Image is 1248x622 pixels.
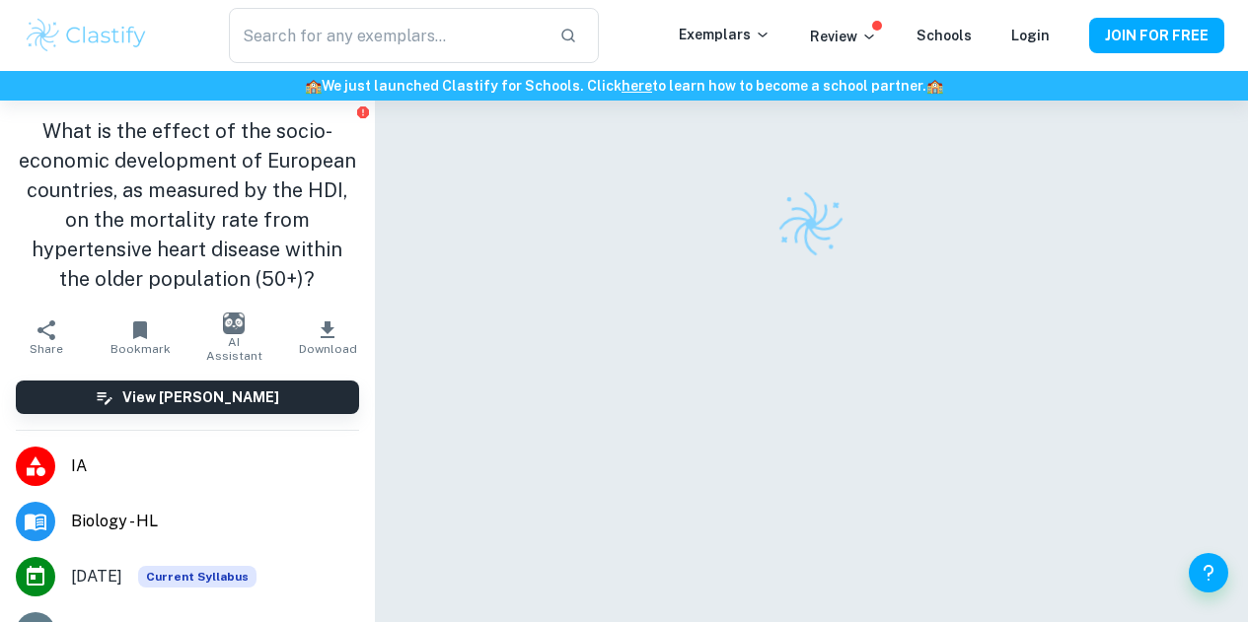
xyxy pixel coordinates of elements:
[187,310,281,365] button: AI Assistant
[138,566,257,587] span: Current Syllabus
[16,116,359,294] h1: What is the effect of the socio-economic development of European countries, as measured by the HD...
[138,566,257,587] div: This exemplar is based on the current syllabus. Feel free to refer to it for inspiration/ideas wh...
[16,380,359,414] button: View [PERSON_NAME]
[772,185,849,262] img: Clastify logo
[810,26,877,47] p: Review
[299,342,357,356] span: Download
[24,16,149,55] img: Clastify logo
[71,565,122,588] span: [DATE]
[305,78,322,94] span: 🏫
[356,104,371,119] button: Report issue
[94,310,187,365] button: Bookmark
[223,312,245,334] img: AI Assistant
[199,335,269,363] span: AI Assistant
[71,454,359,478] span: IA
[30,342,63,356] span: Share
[622,78,652,94] a: here
[1189,553,1228,592] button: Help and Feedback
[1089,18,1224,53] button: JOIN FOR FREE
[110,342,171,356] span: Bookmark
[229,8,545,63] input: Search for any exemplars...
[71,510,359,533] span: Biology - HL
[1011,28,1050,43] a: Login
[679,24,771,45] p: Exemplars
[926,78,943,94] span: 🏫
[281,310,375,365] button: Download
[917,28,972,43] a: Schools
[122,386,279,408] h6: View [PERSON_NAME]
[4,75,1244,97] h6: We just launched Clastify for Schools. Click to learn how to become a school partner.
